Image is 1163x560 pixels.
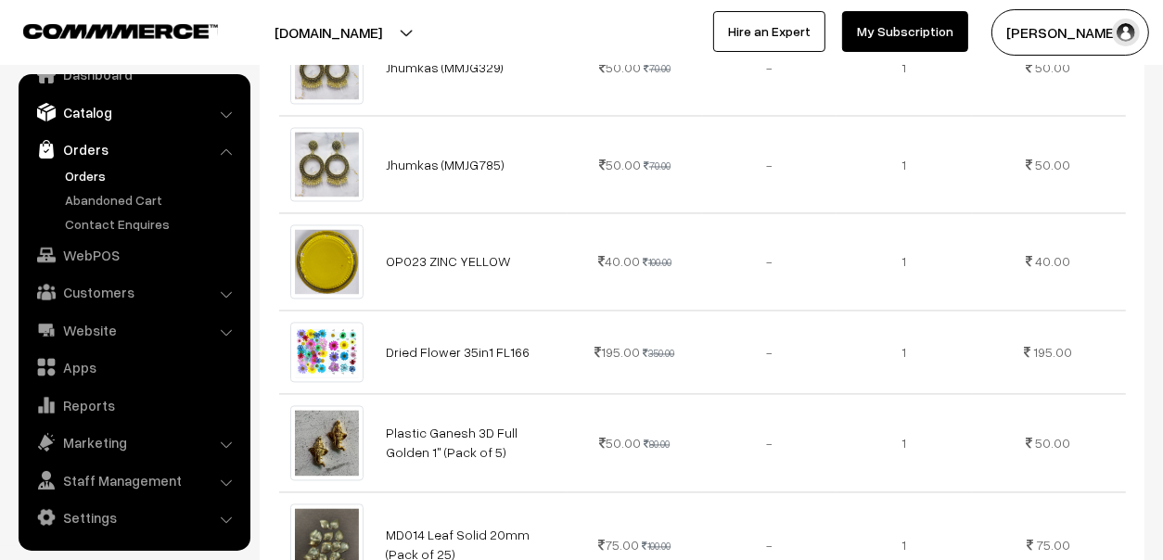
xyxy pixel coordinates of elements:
strike: 70.00 [644,159,671,172]
a: Reports [23,388,244,422]
a: Settings [23,501,244,534]
strike: 350.00 [643,347,674,359]
span: 1 [901,537,906,553]
img: WhatsApp Image 2025-08-05 at 4.21.28 PM.jpeg [290,31,364,105]
a: Abandoned Cart [60,190,244,210]
span: 195.00 [594,344,640,360]
span: 1 [901,435,906,451]
td: - [702,19,837,116]
span: 50.00 [1036,435,1071,451]
strike: 80.00 [644,438,670,450]
a: Jhumkas (MMJG329) [386,59,504,75]
img: 1000290394.jpg [290,322,364,383]
span: 50.00 [599,59,641,75]
a: Staff Management [23,464,244,497]
td: - [702,213,837,311]
a: COMMMERCE [23,19,185,41]
a: Orders [23,133,244,166]
strike: 100.00 [643,256,671,268]
img: COMMMERCE [23,24,218,38]
span: 50.00 [599,435,641,451]
a: Contact Enquires [60,214,244,234]
span: 1 [901,344,906,360]
a: Jhumkas (MMJG785) [386,157,505,172]
button: [PERSON_NAME]… [991,9,1149,56]
span: 40.00 [1036,253,1071,269]
a: Plastic Ganesh 3D Full Golden 1" (Pack of 5) [386,425,518,460]
img: WhatsApp Image 2025-07-15 at 6.37.06 PM.jpeg [290,405,364,479]
span: 1 [901,253,906,269]
button: [DOMAIN_NAME] [210,9,447,56]
span: 50.00 [1036,59,1071,75]
img: user [1112,19,1140,46]
a: Website [23,313,244,347]
td: - [702,310,837,394]
span: 40.00 [598,253,640,269]
span: 1 [901,157,906,172]
a: Dashboard [23,57,244,91]
a: Customers [23,275,244,309]
span: 1 [901,59,906,75]
td: - [702,394,837,491]
img: WhatsApp Image 2025-08-05 at 4.21.28 PM.jpeg [290,127,364,201]
a: Dried Flower 35in1 FL166 [386,344,530,360]
span: 195.00 [1034,344,1073,360]
a: Hire an Expert [713,11,825,52]
span: 50.00 [599,157,641,172]
img: 1700130527245-271931688.png [290,224,364,299]
strike: 100.00 [642,540,671,552]
span: 75.00 [1036,537,1070,553]
a: My Subscription [842,11,968,52]
td: - [702,116,837,213]
a: Apps [23,350,244,384]
a: WebPOS [23,238,244,272]
strike: 70.00 [644,62,671,74]
a: Catalog [23,95,244,129]
a: Marketing [23,426,244,459]
a: OP023 ZINC YELLOW [386,253,510,269]
span: 75.00 [598,537,639,553]
span: 50.00 [1036,157,1071,172]
a: Orders [60,166,244,185]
